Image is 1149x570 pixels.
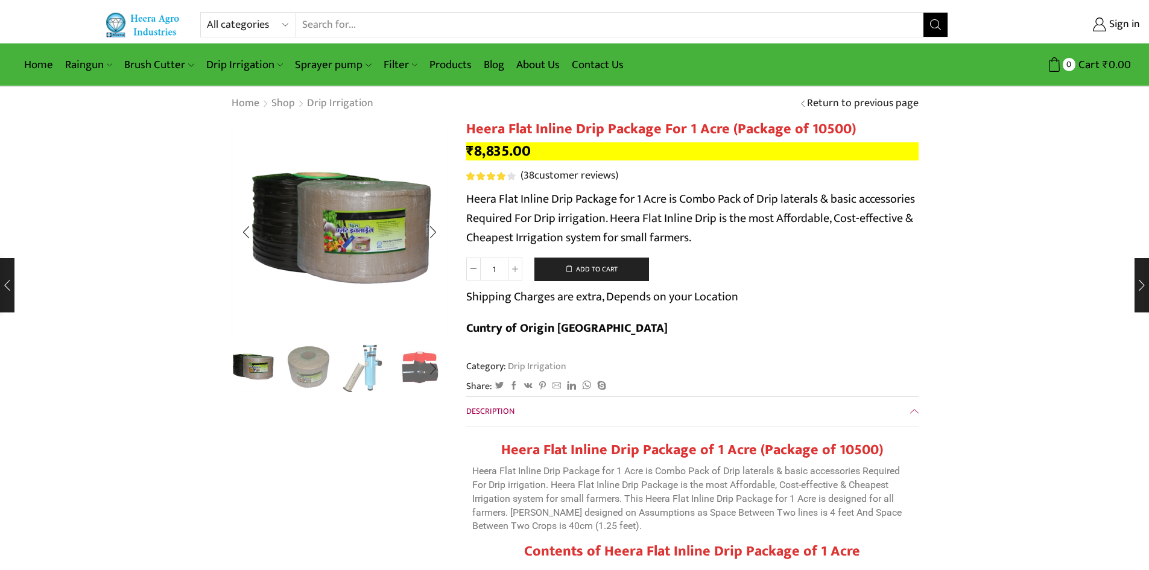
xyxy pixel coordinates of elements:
input: Product quantity [481,258,508,280]
p: Heera Flat Inline Drip Package for 1 Acre is Combo Pack of Drip laterals & basic accessories Requ... [466,189,919,247]
a: 0 Cart ₹0.00 [960,54,1131,76]
b: Cuntry of Origin [GEOGRAPHIC_DATA] [466,318,668,338]
span: ₹ [466,139,474,163]
span: 38 [524,166,534,185]
a: Raingun [59,51,118,79]
a: Drip Irrigation [200,51,289,79]
div: Next slide [418,217,448,247]
nav: Breadcrumb [231,96,374,112]
div: Rated 4.21 out of 5 [466,172,515,180]
a: Sign in [966,14,1140,36]
bdi: 8,835.00 [466,139,531,163]
a: Drip Irrigation [506,358,566,374]
strong: Contents of Heera Flat Inline Drip Package of 1 Acre [524,539,860,563]
span: Sign in [1106,17,1140,33]
img: Flat Inline [228,342,278,392]
span: 38 [466,172,518,180]
h1: Heera Flat Inline Drip Package For 1 Acre (Package of 10500) [466,121,919,138]
a: Brush Cutter [118,51,200,79]
a: (38customer reviews) [521,168,618,184]
a: ball-vavle [395,344,445,394]
a: Description [466,397,919,426]
a: Return to previous page [807,96,919,112]
span: Description [466,404,514,418]
img: Flat Inline Drip Package [283,342,334,392]
span: Cart [1075,57,1100,73]
a: Drip Irrigation [306,96,374,112]
div: 1 / 10 [231,121,448,338]
bdi: 0.00 [1103,55,1131,74]
a: Blog [478,51,510,79]
a: Drip Package Flat Inline2 [283,342,334,392]
img: Flow Control Valve [395,344,445,394]
a: About Us [510,51,566,79]
span: ₹ [1103,55,1109,74]
span: Category: [466,359,566,373]
button: Add to cart [534,258,649,282]
a: Home [18,51,59,79]
a: Contact Us [566,51,630,79]
li: 3 / 10 [340,344,390,392]
span: Rated out of 5 based on customer ratings [466,172,507,180]
div: Previous slide [231,217,261,247]
p: Shipping Charges are extra, Depends on your Location [466,287,738,306]
a: Home [231,96,260,112]
li: 1 / 10 [228,344,278,392]
a: Sprayer pump [289,51,377,79]
span: 0 [1063,58,1075,71]
button: Search button [923,13,948,37]
span: Share: [466,379,492,393]
div: Next slide [418,353,448,384]
p: Heera Flat Inline Drip Package for 1 Acre is Combo Pack of Drip laterals & basic accessories Requ... [472,464,913,533]
a: Shop [271,96,296,112]
img: Heera-super-clean-filter [340,344,390,394]
li: 4 / 10 [395,344,445,392]
li: 2 / 10 [283,344,334,392]
a: Filter [378,51,423,79]
a: Products [423,51,478,79]
input: Search for... [296,13,924,37]
strong: Heera Flat Inline Drip Package of 1 Acre (Package of 10500) [501,438,883,462]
